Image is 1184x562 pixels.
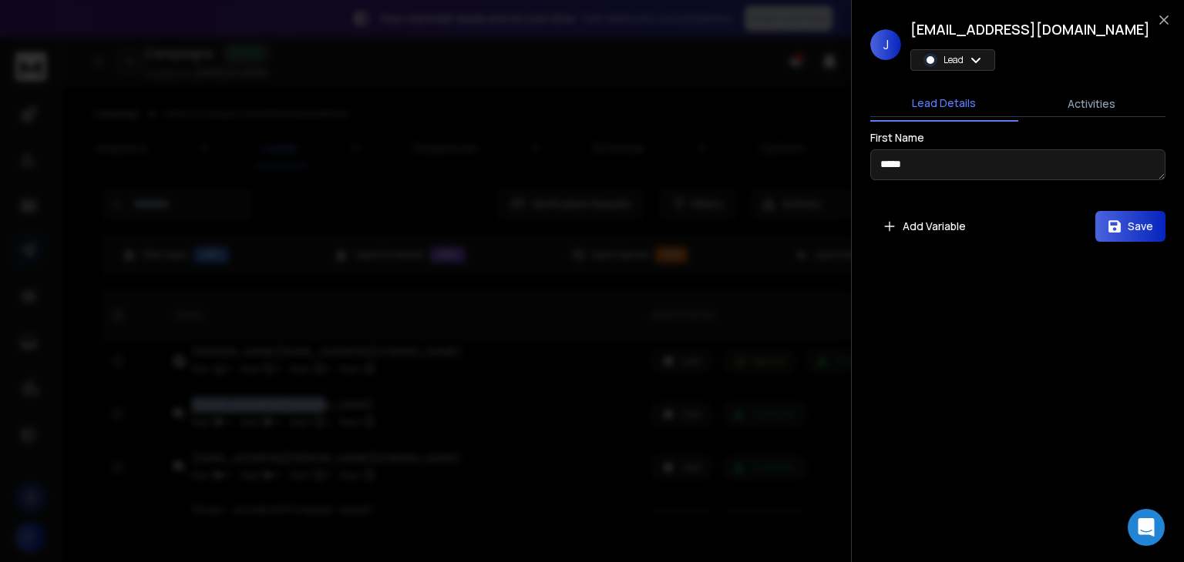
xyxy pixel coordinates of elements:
button: Activities [1018,87,1166,121]
h1: [EMAIL_ADDRESS][DOMAIN_NAME] [910,18,1150,40]
div: Open Intercom Messenger [1128,509,1165,546]
button: Add Variable [870,211,978,242]
span: J [870,29,901,60]
button: Lead Details [870,86,1018,122]
p: Lead [943,54,964,66]
label: First Name [870,132,924,143]
button: Save [1095,211,1165,242]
